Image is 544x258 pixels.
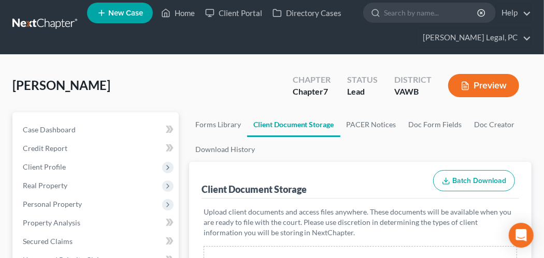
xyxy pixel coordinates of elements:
[23,218,80,227] span: Property Analysis
[23,125,76,134] span: Case Dashboard
[347,86,378,98] div: Lead
[452,176,506,185] span: Batch Download
[496,4,531,22] a: Help
[247,112,340,137] a: Client Document Storage
[347,74,378,86] div: Status
[23,181,67,190] span: Real Property
[156,4,200,22] a: Home
[12,78,110,93] span: [PERSON_NAME]
[394,86,432,98] div: VAWB
[403,112,468,137] a: Doc Form Fields
[23,162,66,171] span: Client Profile
[200,4,267,22] a: Client Portal
[384,3,479,22] input: Search by name...
[448,74,519,97] button: Preview
[15,232,179,251] a: Secured Claims
[23,144,67,153] span: Credit Report
[433,170,515,192] button: Batch Download
[189,112,247,137] a: Forms Library
[267,4,347,22] a: Directory Cases
[468,112,521,137] a: Doc Creator
[23,237,73,246] span: Secured Claims
[293,86,331,98] div: Chapter
[340,112,403,137] a: PACER Notices
[15,120,179,139] a: Case Dashboard
[23,200,82,208] span: Personal Property
[189,137,261,162] a: Download History
[108,9,143,17] span: New Case
[293,74,331,86] div: Chapter
[15,139,179,158] a: Credit Report
[394,74,432,86] div: District
[418,28,531,47] a: [PERSON_NAME] Legal, PC
[15,214,179,232] a: Property Analysis
[202,183,307,195] div: Client Document Storage
[509,223,534,248] div: Open Intercom Messenger
[323,86,328,96] span: 7
[204,207,517,238] p: Upload client documents and access files anywhere. These documents will be available when you are...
